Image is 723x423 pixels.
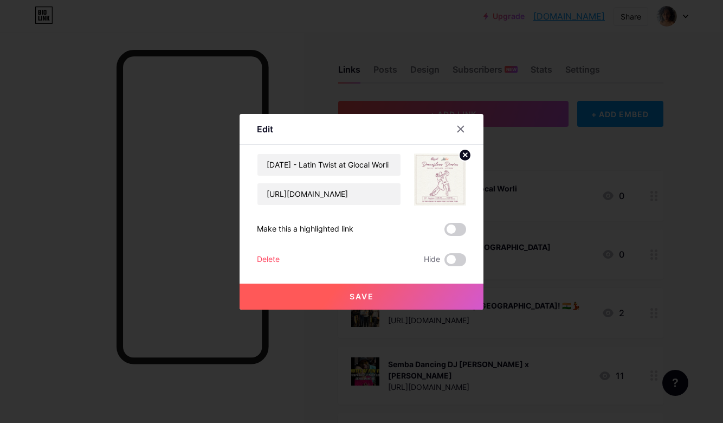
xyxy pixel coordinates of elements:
img: link_thumbnail [414,153,466,206]
div: Delete [257,253,280,266]
span: Save [350,292,374,301]
button: Save [240,284,483,310]
div: Make this a highlighted link [257,223,353,236]
span: Hide [424,253,440,266]
input: Title [257,154,401,176]
input: URL [257,183,401,205]
div: Edit [257,123,273,136]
